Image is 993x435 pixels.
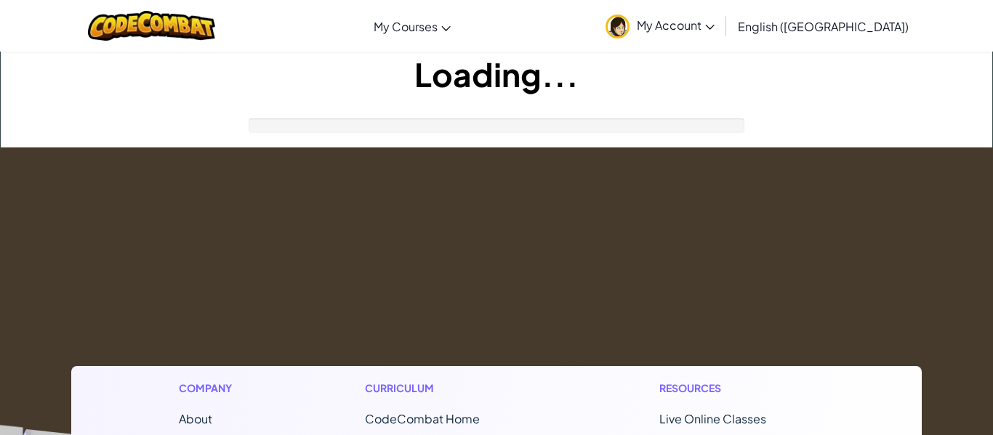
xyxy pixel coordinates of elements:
span: My Courses [374,19,438,34]
span: My Account [637,17,715,33]
a: About [179,411,212,426]
a: English ([GEOGRAPHIC_DATA]) [731,7,916,46]
h1: Curriculum [365,381,541,396]
a: My Courses [366,7,458,46]
img: CodeCombat logo [88,11,215,41]
span: CodeCombat Home [365,411,480,426]
h1: Loading... [1,52,992,97]
h1: Resources [659,381,814,396]
h1: Company [179,381,246,396]
img: avatar [606,15,630,38]
a: My Account [598,3,722,49]
a: Live Online Classes [659,411,766,426]
span: English ([GEOGRAPHIC_DATA]) [738,19,909,34]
